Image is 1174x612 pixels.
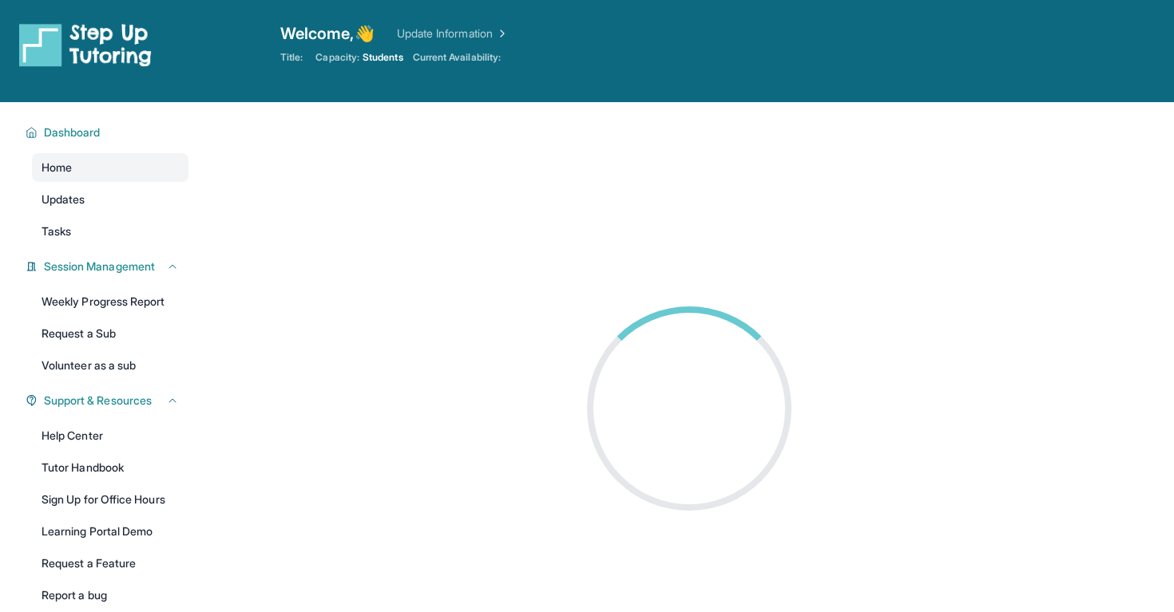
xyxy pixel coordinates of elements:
[32,185,188,214] a: Updates
[42,223,71,239] span: Tasks
[315,51,359,64] span: Capacity:
[32,453,188,482] a: Tutor Handbook
[44,124,101,140] span: Dashboard
[413,51,501,64] span: Current Availability:
[32,485,188,514] a: Sign Up for Office Hours
[32,421,188,450] a: Help Center
[280,22,375,45] span: Welcome, 👋
[44,393,152,409] span: Support & Resources
[32,287,188,316] a: Weekly Progress Report
[42,160,72,176] span: Home
[32,517,188,546] a: Learning Portal Demo
[19,22,152,67] img: logo
[397,26,509,41] a: Update Information
[32,351,188,380] a: Volunteer as a sub
[42,191,85,207] span: Updates
[38,393,179,409] button: Support & Resources
[38,259,179,274] button: Session Management
[280,51,303,64] span: Title:
[44,259,155,274] span: Session Management
[32,319,188,348] a: Request a Sub
[32,549,188,578] a: Request a Feature
[38,124,179,140] button: Dashboard
[363,51,403,64] span: Students
[32,581,188,610] a: Report a bug
[32,153,188,182] a: Home
[493,26,509,41] img: Chevron Right
[32,217,188,246] a: Tasks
